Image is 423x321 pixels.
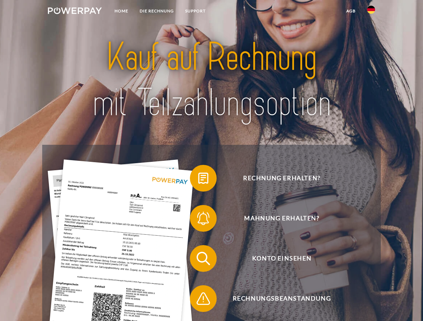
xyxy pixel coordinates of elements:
img: de [367,6,375,14]
img: qb_search.svg [195,250,212,267]
img: qb_bell.svg [195,210,212,227]
a: agb [341,5,361,17]
span: Mahnung erhalten? [200,205,364,232]
span: Rechnung erhalten? [200,165,364,192]
button: Rechnung erhalten? [190,165,364,192]
a: SUPPORT [180,5,211,17]
button: Konto einsehen [190,245,364,272]
img: qb_bill.svg [195,170,212,187]
span: Konto einsehen [200,245,364,272]
button: Mahnung erhalten? [190,205,364,232]
a: DIE RECHNUNG [134,5,180,17]
span: Rechnungsbeanstandung [200,285,364,312]
a: Home [109,5,134,17]
img: qb_warning.svg [195,290,212,307]
button: Rechnungsbeanstandung [190,285,364,312]
img: title-powerpay_de.svg [64,32,359,128]
img: logo-powerpay-white.svg [48,7,102,14]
